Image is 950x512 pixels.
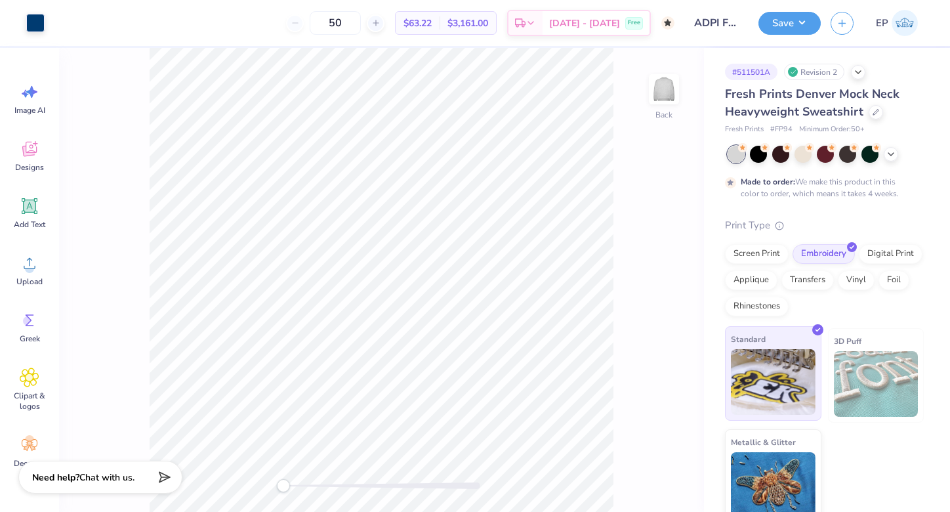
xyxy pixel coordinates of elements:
div: Transfers [781,270,834,290]
span: Greek [20,333,40,344]
div: We make this product in this color to order, which means it takes 4 weeks. [741,176,902,200]
input: – – [310,11,361,35]
div: Screen Print [725,244,789,264]
div: Revision 2 [784,64,844,80]
span: Image AI [14,105,45,116]
span: Chat with us. [79,471,134,484]
span: # FP94 [770,124,793,135]
strong: Made to order: [741,177,795,187]
img: Standard [731,349,816,415]
img: 3D Puff [834,351,919,417]
span: Clipart & logos [8,391,51,412]
input: Untitled Design [684,10,749,36]
span: Minimum Order: 50 + [799,124,865,135]
div: Rhinestones [725,297,789,316]
span: EP [876,16,888,31]
div: Digital Print [859,244,922,264]
span: 3D Puff [834,334,861,348]
img: Back [651,76,677,102]
span: Free [628,18,640,28]
div: Back [655,109,672,121]
div: Applique [725,270,777,290]
div: Foil [878,270,909,290]
span: [DATE] - [DATE] [549,16,620,30]
span: $63.22 [403,16,432,30]
span: $3,161.00 [447,16,488,30]
div: Print Type [725,218,924,233]
strong: Need help? [32,471,79,484]
span: Fresh Prints [725,124,764,135]
a: EP [870,10,924,36]
span: Add Text [14,219,45,230]
div: Accessibility label [277,479,290,492]
img: Ella Parastaran [892,10,918,36]
div: # 511501A [725,64,777,80]
button: Save [758,12,821,35]
span: Decorate [14,458,45,469]
span: Metallic & Glitter [731,435,796,449]
div: Embroidery [793,244,855,264]
span: Fresh Prints Denver Mock Neck Heavyweight Sweatshirt [725,86,899,119]
span: Designs [15,162,44,173]
span: Standard [731,332,766,346]
span: Upload [16,276,43,287]
div: Vinyl [838,270,875,290]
